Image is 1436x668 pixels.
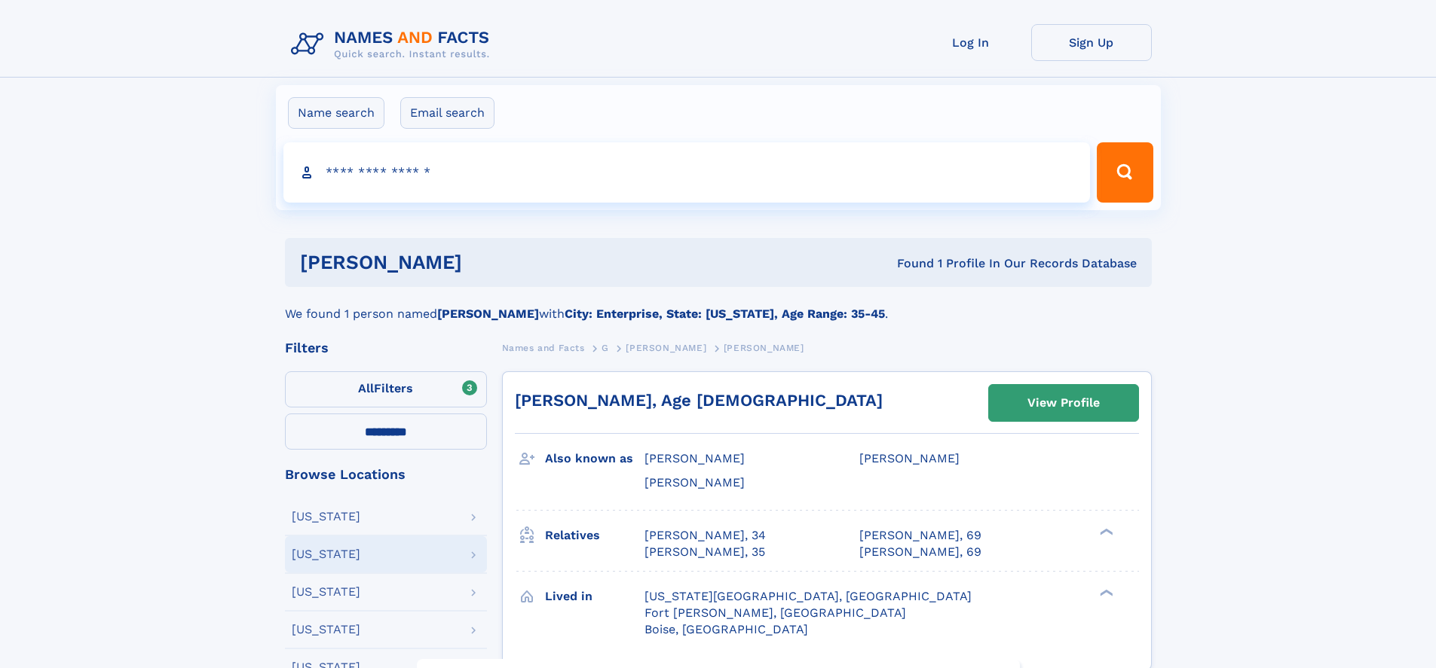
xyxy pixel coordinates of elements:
[1097,142,1153,203] button: Search Button
[859,544,981,560] a: [PERSON_NAME], 69
[645,605,906,620] span: Fort [PERSON_NAME], [GEOGRAPHIC_DATA]
[679,255,1137,272] div: Found 1 Profile In Our Records Database
[285,468,487,481] div: Browse Locations
[565,307,885,321] b: City: Enterprise, State: [US_STATE], Age Range: 35-45
[502,338,585,357] a: Names and Facts
[626,338,706,357] a: [PERSON_NAME]
[1031,24,1152,61] a: Sign Up
[545,584,645,609] h3: Lived in
[545,446,645,471] h3: Also known as
[1027,386,1100,420] div: View Profile
[859,451,960,465] span: [PERSON_NAME]
[645,622,808,636] span: Boise, [GEOGRAPHIC_DATA]
[292,586,360,598] div: [US_STATE]
[437,307,539,321] b: [PERSON_NAME]
[626,343,706,353] span: [PERSON_NAME]
[1096,587,1114,597] div: ❯
[602,343,609,353] span: G
[515,391,883,410] a: [PERSON_NAME], Age [DEMOGRAPHIC_DATA]
[645,475,745,490] span: [PERSON_NAME]
[285,341,487,355] div: Filters
[645,527,766,544] a: [PERSON_NAME], 34
[989,385,1138,421] a: View Profile
[285,24,502,65] img: Logo Names and Facts
[400,97,494,129] label: Email search
[645,451,745,465] span: [PERSON_NAME]
[911,24,1031,61] a: Log In
[1096,526,1114,536] div: ❯
[358,381,374,395] span: All
[292,548,360,560] div: [US_STATE]
[724,343,804,353] span: [PERSON_NAME]
[292,511,360,523] div: [US_STATE]
[288,97,384,129] label: Name search
[602,338,609,357] a: G
[285,287,1152,323] div: We found 1 person named with .
[283,142,1091,203] input: search input
[300,253,680,272] h1: [PERSON_NAME]
[645,544,765,560] a: [PERSON_NAME], 35
[545,523,645,548] h3: Relatives
[292,624,360,636] div: [US_STATE]
[859,527,981,544] a: [PERSON_NAME], 69
[645,589,972,603] span: [US_STATE][GEOGRAPHIC_DATA], [GEOGRAPHIC_DATA]
[285,371,487,407] label: Filters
